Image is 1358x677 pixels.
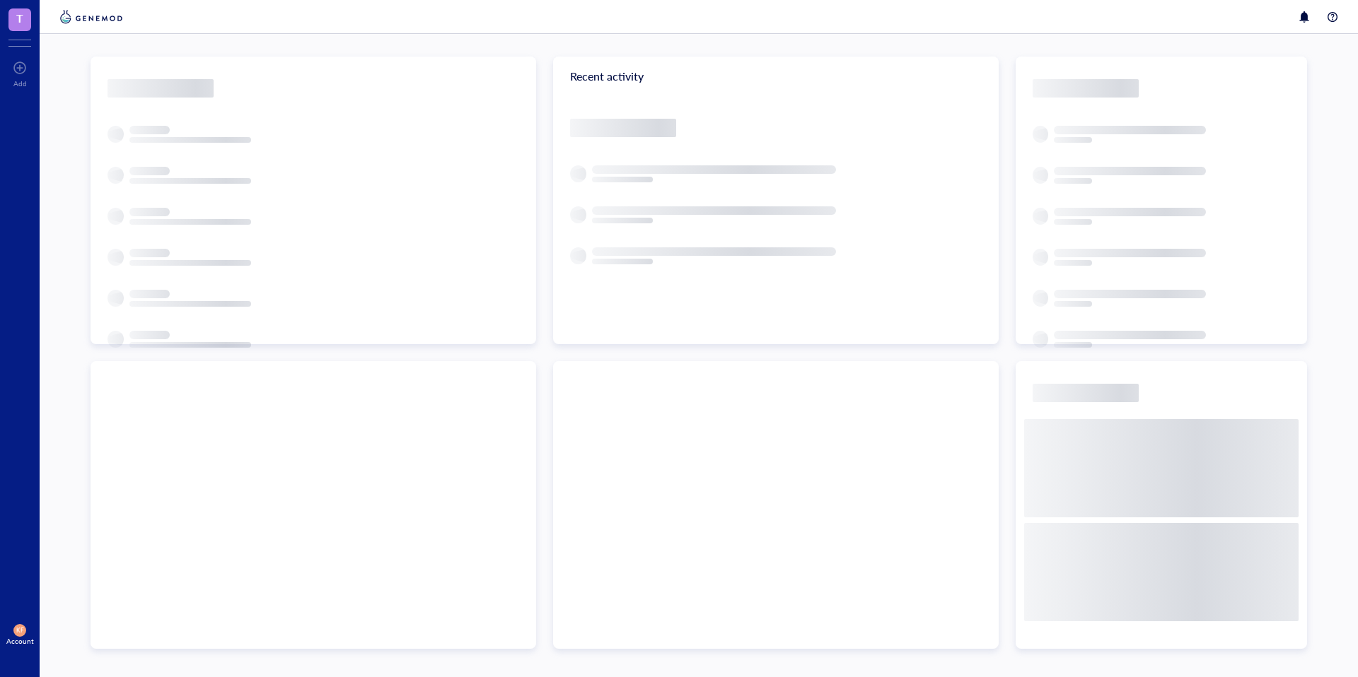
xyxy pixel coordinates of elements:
[13,79,27,88] div: Add
[57,8,126,25] img: genemod-logo
[6,637,34,645] div: Account
[553,57,999,96] div: Recent activity
[16,9,23,27] span: T
[16,627,24,634] span: KF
